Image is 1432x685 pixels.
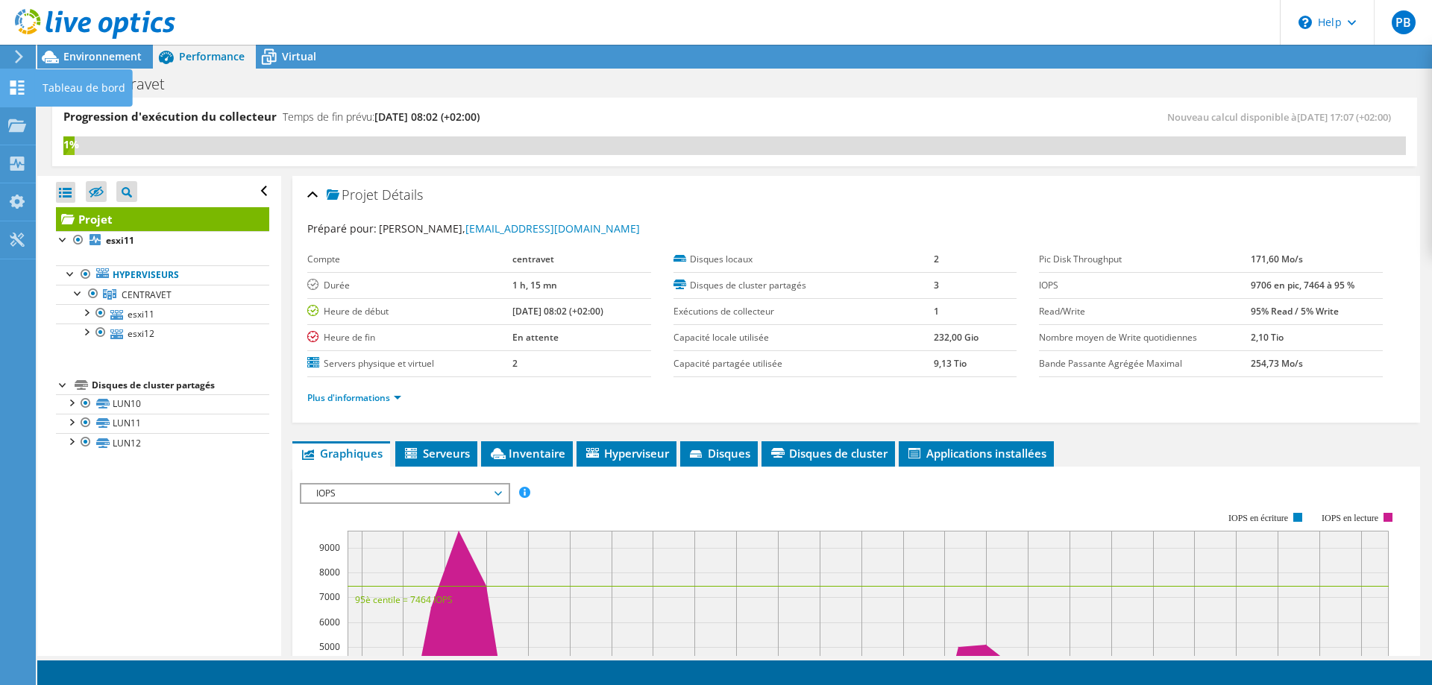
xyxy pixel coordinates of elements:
[489,446,565,461] span: Inventaire
[1039,252,1250,267] label: Pic Disk Throughput
[1251,305,1339,318] b: 95% Read / 5% Write
[934,357,967,370] b: 9,13 Tio
[63,136,75,153] div: 1%
[327,188,378,203] span: Projet
[319,566,340,578] text: 8000
[934,279,939,291] b: 3
[355,593,453,606] text: 95è centile = 7464 IOPS
[769,446,888,461] span: Disques de cluster
[1228,513,1288,523] text: IOPS en écriture
[307,278,512,293] label: Durée
[512,279,557,291] b: 1 h, 15 mn
[56,231,269,250] a: esxi11
[584,446,669,461] span: Hyperviseur
[307,330,512,345] label: Heure de fin
[673,356,934,371] label: Capacité partagée utilisée
[1039,278,1250,293] label: IOPS
[56,323,269,343] a: esxi12
[934,305,939,318] b: 1
[106,234,134,247] b: esxi11
[307,221,377,236] label: Préparé pour:
[673,278,934,293] label: Disques de cluster partagés
[512,253,554,265] b: centravet
[1167,110,1398,124] span: Nouveau calcul disponible à
[319,541,340,554] text: 9000
[1039,356,1250,371] label: Bande Passante Agrégée Maximal
[512,357,518,370] b: 2
[1251,357,1303,370] b: 254,73 Mo/s
[307,304,512,319] label: Heure de début
[1039,330,1250,345] label: Nombre moyen de Write quotidiennes
[1251,253,1303,265] b: 171,60 Mo/s
[56,433,269,452] a: LUN12
[934,331,979,344] b: 232,00 Gio
[934,253,939,265] b: 2
[309,484,500,502] span: IOPS
[379,221,640,236] span: [PERSON_NAME],
[1322,513,1378,523] text: IOPS en lecture
[465,221,640,236] a: [EMAIL_ADDRESS][DOMAIN_NAME]
[56,394,269,414] a: LUN10
[673,252,934,267] label: Disques locaux
[673,330,934,345] label: Capacité locale utilisée
[300,446,383,461] span: Graphiques
[319,590,340,603] text: 7000
[1039,304,1250,319] label: Read/Write
[1297,110,1391,124] span: [DATE] 17:07 (+02:00)
[1392,10,1416,34] span: PB
[282,49,316,63] span: Virtual
[1251,331,1284,344] b: 2,10 Tio
[35,69,133,107] div: Tableau de bord
[307,252,512,267] label: Compte
[56,414,269,433] a: LUN11
[673,304,934,319] label: Exécutions de collecteur
[319,640,340,653] text: 5000
[56,207,269,231] a: Projet
[56,265,269,285] a: Hyperviseurs
[319,616,340,628] text: 6000
[56,304,269,323] a: esxi11
[1298,16,1312,29] svg: \n
[56,285,269,304] a: CENTRAVET
[382,186,423,203] span: Détails
[63,49,142,63] span: Environnement
[906,446,1046,461] span: Applications installées
[374,110,480,124] span: [DATE] 08:02 (+02:00)
[122,288,172,301] span: CENTRAVET
[512,305,603,318] b: [DATE] 08:02 (+02:00)
[307,356,512,371] label: Servers physique et virtuel
[403,446,470,461] span: Serveurs
[283,109,480,125] h4: Temps de fin prévu:
[179,49,245,63] span: Performance
[1251,279,1354,291] b: 9706 en pic, 7464 à 95 %
[92,376,269,394] div: Disques de cluster partagés
[307,391,401,404] a: Plus d'informations
[688,446,750,461] span: Disques
[512,331,559,344] b: En attente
